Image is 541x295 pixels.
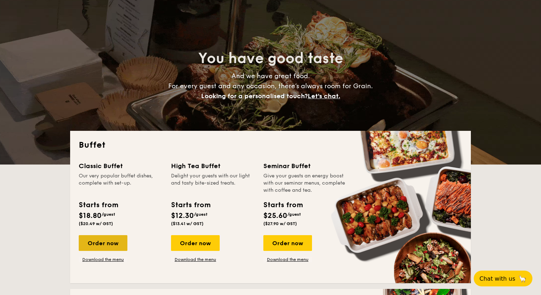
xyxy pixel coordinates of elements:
[263,161,347,171] div: Seminar Buffet
[171,172,255,194] div: Delight your guests with our light and tasty bite-sized treats.
[263,221,297,226] span: ($27.90 w/ GST)
[518,275,527,283] span: 🦙
[102,212,115,217] span: /guest
[479,275,515,282] span: Chat with us
[308,92,340,100] span: Let's chat.
[79,139,462,151] h2: Buffet
[194,212,208,217] span: /guest
[171,257,220,262] a: Download the menu
[79,200,118,210] div: Starts from
[263,172,347,194] div: Give your guests an energy boost with our seminar menus, complete with coffee and tea.
[79,235,127,251] div: Order now
[171,221,204,226] span: ($13.41 w/ GST)
[79,172,162,194] div: Our very popular buffet dishes, complete with set-up.
[79,161,162,171] div: Classic Buffet
[201,92,308,100] span: Looking for a personalised touch?
[263,200,302,210] div: Starts from
[198,50,343,67] span: You have good taste
[79,211,102,220] span: $18.80
[287,212,301,217] span: /guest
[263,211,287,220] span: $25.60
[263,257,312,262] a: Download the menu
[171,161,255,171] div: High Tea Buffet
[171,211,194,220] span: $12.30
[171,200,210,210] div: Starts from
[168,72,373,100] span: And we have great food. For every guest and any occasion, there’s always room for Grain.
[79,257,127,262] a: Download the menu
[171,235,220,251] div: Order now
[474,271,532,286] button: Chat with us🦙
[263,235,312,251] div: Order now
[79,221,113,226] span: ($20.49 w/ GST)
